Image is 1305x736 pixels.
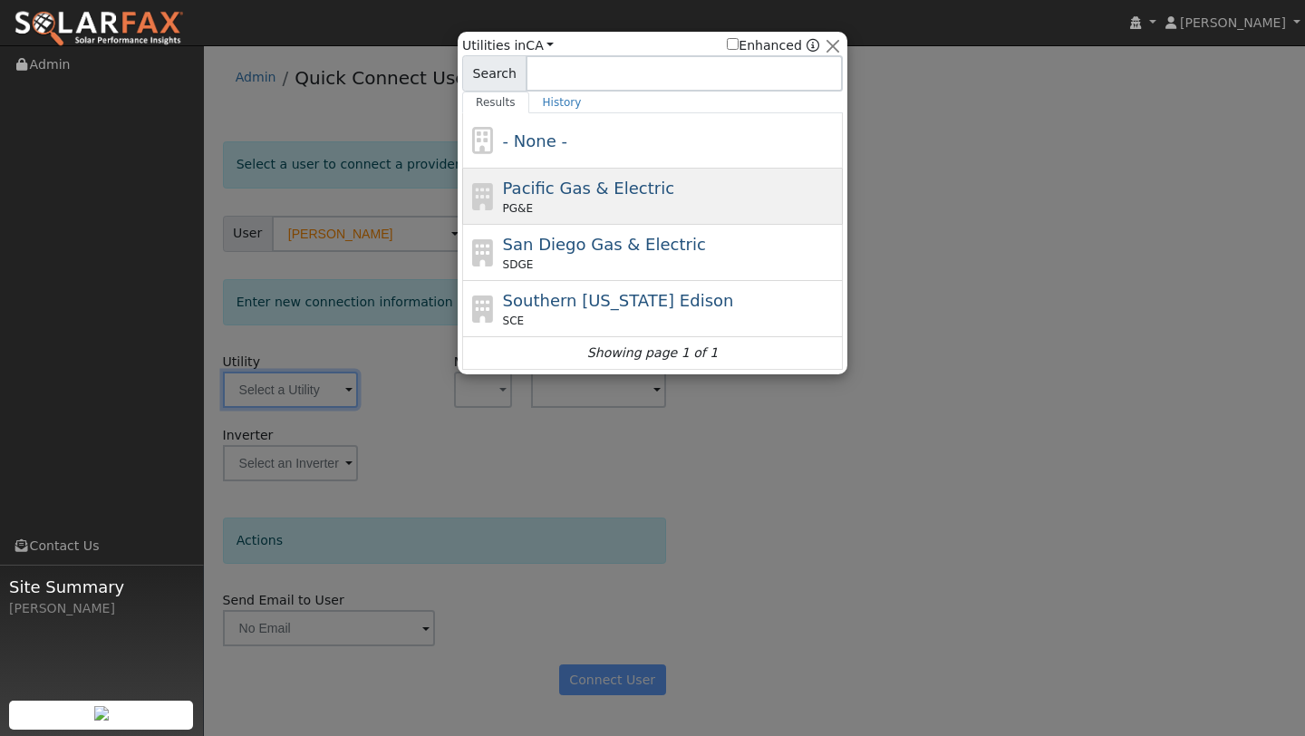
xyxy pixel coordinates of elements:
a: CA [526,38,554,53]
span: Pacific Gas & Electric [503,179,674,198]
div: [PERSON_NAME] [9,599,194,618]
a: History [529,92,595,113]
span: Site Summary [9,575,194,599]
span: Southern [US_STATE] Edison [503,291,734,310]
label: Enhanced [727,36,802,55]
a: Results [462,92,529,113]
span: San Diego Gas & Electric [503,235,706,254]
span: SCE [503,313,525,329]
span: SDGE [503,257,534,273]
span: Search [462,55,527,92]
span: - None - [503,131,567,150]
i: Showing page 1 of 1 [587,344,718,363]
img: SolarFax [14,10,184,48]
span: PG&E [503,200,533,217]
span: Show enhanced providers [727,36,819,55]
img: retrieve [94,706,109,721]
span: Utilities in [462,36,554,55]
input: Enhanced [727,38,739,50]
a: Enhanced Providers [807,38,819,53]
span: [PERSON_NAME] [1180,15,1286,30]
